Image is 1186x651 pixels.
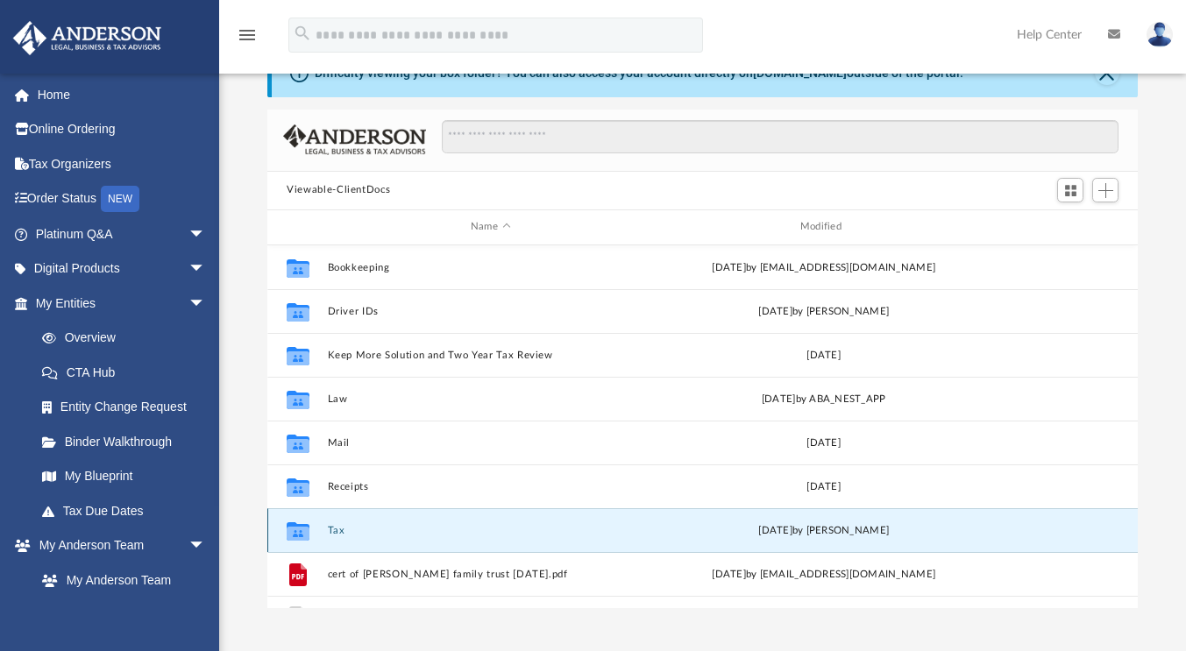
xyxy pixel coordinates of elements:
button: Switch to Grid View [1057,178,1083,202]
button: Driver IDs [328,306,654,317]
div: [DATE] by [PERSON_NAME] [661,303,987,319]
a: My Entitiesarrow_drop_down [12,286,232,321]
span: arrow_drop_down [188,528,224,564]
a: My Anderson Team [25,563,215,598]
a: Entity Change Request [25,390,232,425]
a: Overview [25,321,232,356]
span: arrow_drop_down [188,251,224,287]
div: [DATE] by [EMAIL_ADDRESS][DOMAIN_NAME] [661,259,987,275]
a: Binder Walkthrough [25,424,232,459]
a: CTA Hub [25,355,232,390]
div: id [994,219,1117,235]
a: [DOMAIN_NAME] [753,66,847,80]
div: Modified [661,219,987,235]
button: Add [1092,178,1119,202]
span: arrow_drop_down [188,216,224,252]
button: Viewable-ClientDocs [287,182,390,198]
div: id [275,219,319,235]
button: cert of [PERSON_NAME] family trust [DATE].pdf [328,569,654,580]
div: [DATE] by [PERSON_NAME] [661,522,987,538]
button: Mail [328,437,654,449]
a: Online Ordering [12,112,232,147]
a: My Anderson Teamarrow_drop_down [12,528,224,563]
button: Receipts [328,481,654,492]
a: Home [12,77,232,112]
span: arrow_drop_down [188,286,224,322]
button: Law [328,393,654,405]
button: Tax [328,525,654,536]
a: Platinum Q&Aarrow_drop_down [12,216,232,251]
div: [DATE] [661,347,987,363]
div: [DATE] [661,478,987,494]
div: [DATE] by [EMAIL_ADDRESS][DOMAIN_NAME] [661,566,987,582]
a: Digital Productsarrow_drop_down [12,251,232,287]
i: menu [237,25,258,46]
div: grid [267,245,1138,609]
a: Tax Organizers [12,146,232,181]
a: My Blueprint [25,459,224,494]
img: Anderson Advisors Platinum Portal [8,21,167,55]
div: Name [327,219,653,235]
input: Search files and folders [442,120,1119,153]
img: User Pic [1147,22,1173,47]
div: [DATE] by ABA_NEST_APP [661,391,987,407]
div: [DATE] [661,435,987,450]
button: Keep More Solution and Two Year Tax Review [328,350,654,361]
div: NEW [101,186,139,212]
i: search [293,24,312,43]
button: Bookkeeping [328,262,654,273]
a: Tax Due Dates [25,493,232,528]
a: menu [237,33,258,46]
a: Order StatusNEW [12,181,232,217]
